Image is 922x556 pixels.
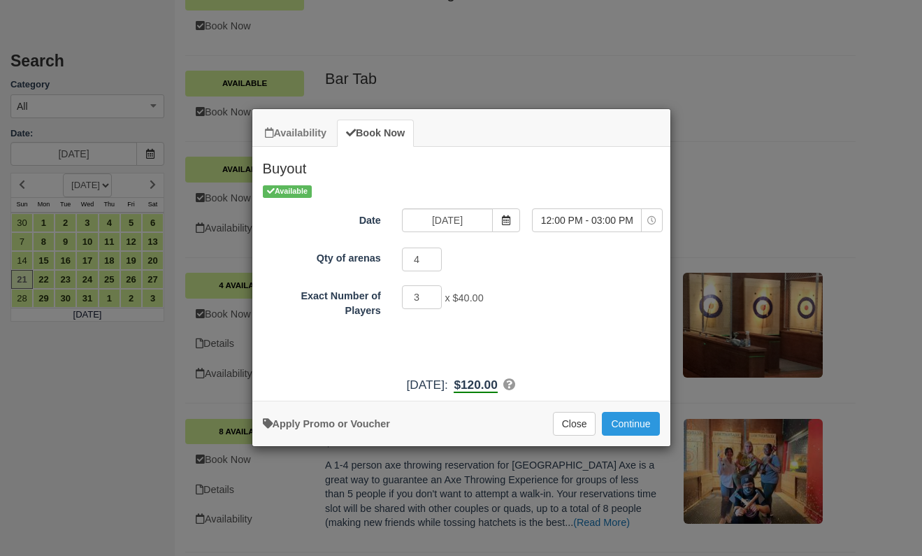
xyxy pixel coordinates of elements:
[407,378,445,392] span: [DATE]
[602,412,659,436] button: Add to Booking
[454,378,497,393] b: $120.00
[263,418,390,429] a: Apply Voucher
[252,284,391,318] label: Exact Number of Players
[252,376,670,394] div: :
[402,248,442,271] input: Qty of arenas
[252,147,670,394] div: Item Modal
[553,412,596,436] button: Close
[533,213,641,227] span: 12:00 PM - 03:00 PM
[252,208,391,228] label: Date
[445,292,483,304] span: x $40.00
[256,120,336,147] a: Availability
[337,120,414,147] a: Book Now
[252,147,670,183] h2: Buyout
[252,246,391,266] label: Qty of arenas
[263,185,312,197] span: Available
[402,285,442,309] input: Exact Number of Players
